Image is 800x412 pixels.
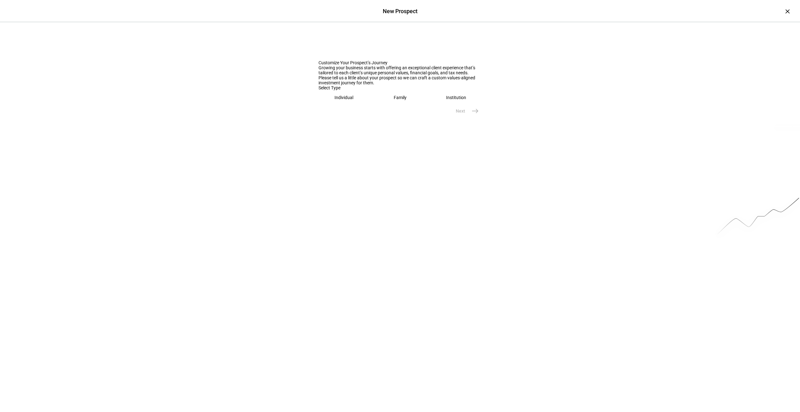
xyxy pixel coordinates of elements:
[318,65,482,75] div: Growing your business starts with offering an exceptional client experience that’s tailored to ea...
[318,60,482,65] div: Customize Your Prospect’s Journey
[782,6,792,16] div: ×
[394,95,407,100] div: Family
[446,95,466,100] div: Institution
[334,95,353,100] div: Individual
[448,105,482,117] eth-stepper-button: Next
[318,85,482,90] div: Select Type
[318,75,482,85] div: Please tell us a little about your prospect so we can craft a custom values-aligned investment jo...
